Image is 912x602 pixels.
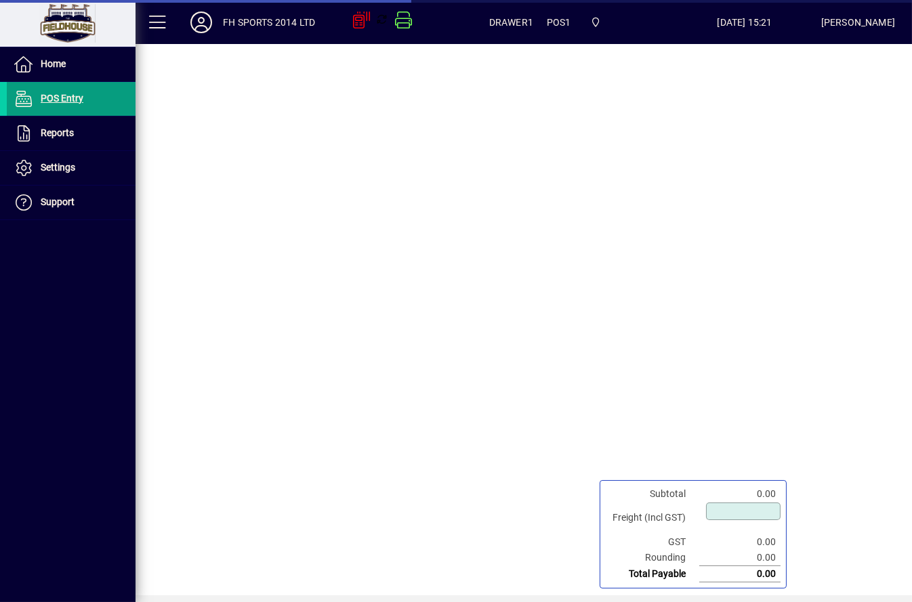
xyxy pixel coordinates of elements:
[606,566,699,582] td: Total Payable
[699,534,781,550] td: 0.00
[41,196,75,207] span: Support
[7,116,136,150] a: Reports
[180,10,223,35] button: Profile
[489,12,533,33] span: DRAWER1
[699,486,781,502] td: 0.00
[821,12,895,33] div: [PERSON_NAME]
[606,502,699,534] td: Freight (Incl GST)
[547,12,571,33] span: POS1
[606,550,699,566] td: Rounding
[41,127,74,138] span: Reports
[41,93,83,104] span: POS Entry
[41,162,75,173] span: Settings
[7,151,136,185] a: Settings
[223,12,315,33] div: FH SPORTS 2014 LTD
[7,47,136,81] a: Home
[606,486,699,502] td: Subtotal
[606,534,699,550] td: GST
[668,12,821,33] span: [DATE] 15:21
[41,58,66,69] span: Home
[699,550,781,566] td: 0.00
[7,186,136,219] a: Support
[699,566,781,582] td: 0.00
